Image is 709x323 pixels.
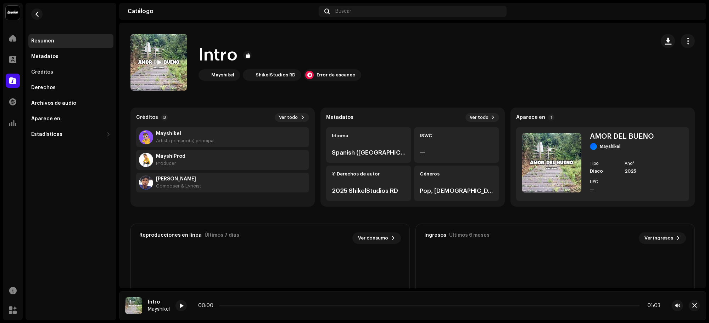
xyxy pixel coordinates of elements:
[125,297,142,314] img: b03a21b9-a5b6-4bb4-85b1-af00551b13e1
[128,8,316,14] div: Catálogo
[136,115,158,120] strong: Créditos
[600,144,620,149] div: Mayshikel
[256,72,295,78] div: ShikelStudios RD
[420,171,493,177] div: Géneros
[211,72,234,78] div: Mayshikel
[548,114,554,121] p-badge: 1
[449,232,490,238] div: Últimos 6 meses
[199,44,238,67] h1: Intro
[420,133,493,139] div: ISWC
[642,303,660,308] div: 01:03
[139,153,153,167] img: ef5fb7e8-69e6-42cf-a265-da055ee1e96e
[200,71,208,79] img: 6dbfefb6-9742-422f-b1d1-fb5b0cc3c8e9
[279,115,298,120] span: Ver todo
[156,138,214,144] div: Artista primario(a) principal
[31,85,56,91] div: Derechos
[139,175,153,190] img: 8735e3b1-ce87-4bb8-a6fe-14c049361bd9
[28,65,113,79] re-m-nav-item: Créditos
[148,299,170,305] div: Intro
[28,34,113,48] re-m-nav-item: Resumen
[130,34,187,91] img: b03a21b9-a5b6-4bb4-85b1-af00551b13e1
[205,232,239,238] div: Últimos 7 días
[6,6,20,20] img: 10370c6a-d0e2-4592-b8a2-38f444b0ca44
[31,132,62,137] div: Estadísticas
[31,38,54,44] div: Resumen
[332,133,406,139] div: Idioma
[686,6,698,17] img: b2590a90-de89-44a4-95b7-ce963566eb8b
[352,232,401,244] button: Ver consumo
[516,115,545,120] strong: Aparece en
[31,100,76,106] div: Archivos de audio
[156,154,185,159] strong: MayshiProd
[244,71,253,79] img: 68c224fe-bab5-449a-b7b7-37ef6d8a141a
[31,54,58,59] div: Metadatos
[590,133,654,140] div: AMOR DEL BUENO
[161,114,168,121] p-badge: 3
[275,113,309,122] button: Ver todo
[420,187,493,195] div: Pop, [DEMOGRAPHIC_DATA] & [DEMOGRAPHIC_DATA]
[424,232,446,238] div: Ingresos
[332,149,406,157] div: Spanish ([GEOGRAPHIC_DATA])
[590,180,619,184] div: UPC
[139,232,202,238] div: Reproducciones en línea
[332,171,406,177] div: Ⓟ Derechos de autor
[332,187,406,195] div: 2025 ShikelStudios RD
[28,50,113,64] re-m-nav-item: Metadatos
[198,303,216,308] div: 00:00
[148,306,170,312] div: Mayshikel
[31,69,53,75] div: Créditos
[590,187,619,192] div: —
[625,168,654,174] div: 2025
[156,183,201,189] div: Composer & Lyricist
[465,113,499,122] button: Ver todo
[639,232,686,244] button: Ver ingresos
[156,176,201,182] strong: Joshue Cortez
[522,133,581,192] img: b03a21b9-a5b6-4bb4-85b1-af00551b13e1
[335,8,351,14] span: Buscar
[31,116,60,122] div: Aparece en
[28,96,113,110] re-m-nav-item: Archivos de audio
[28,81,113,95] re-m-nav-item: Derechos
[358,231,388,245] span: Ver consumo
[28,112,113,126] re-m-nav-item: Aparece en
[139,130,153,144] img: 6dbfefb6-9742-422f-b1d1-fb5b0cc3c8e9
[590,168,619,174] div: Disco
[317,72,356,78] div: Error de escaneo
[28,127,113,142] re-m-nav-dropdown: Estadísticas
[644,231,673,245] span: Ver ingresos
[590,161,619,166] div: Tipo
[420,149,493,157] div: —
[470,115,489,120] span: Ver todo
[156,161,185,166] div: Producer
[326,115,353,120] strong: Metadatos
[156,131,214,137] strong: Mayshikel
